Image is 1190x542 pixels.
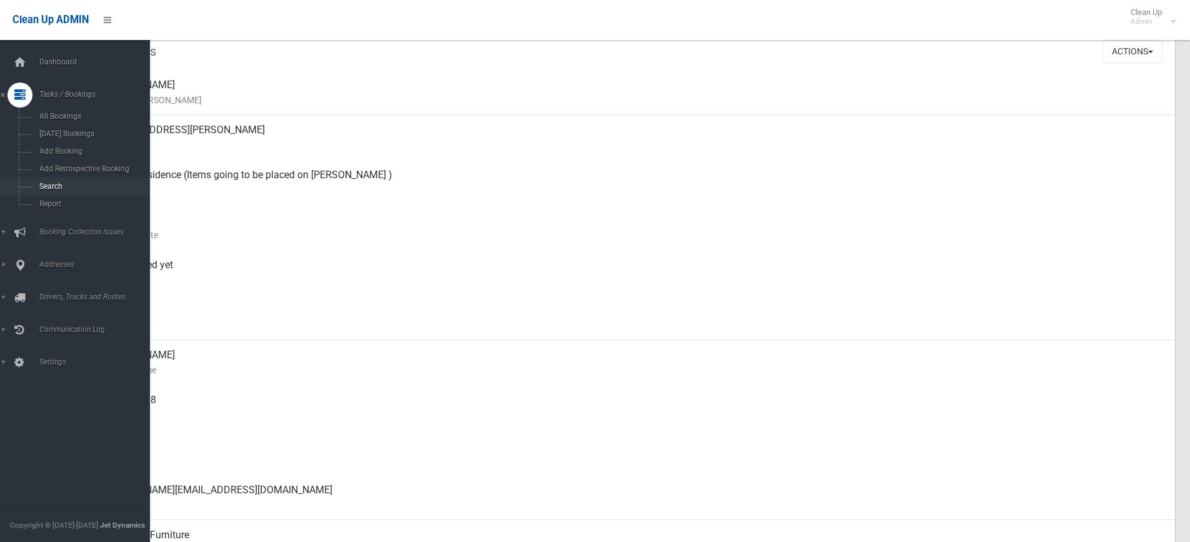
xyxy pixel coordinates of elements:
[12,14,89,26] span: Clean Up ADMIN
[100,475,1165,520] div: [PERSON_NAME][EMAIL_ADDRESS][DOMAIN_NAME]
[100,273,1165,288] small: Collected At
[100,138,1165,153] small: Address
[100,250,1165,295] div: Not collected yet
[100,183,1165,198] small: Pickup Point
[36,325,159,334] span: Communication Log
[55,475,1175,520] a: [PERSON_NAME][EMAIL_ADDRESS][DOMAIN_NAME]Email
[100,295,1165,340] div: [DATE]
[36,260,159,269] span: Addresses
[10,521,98,529] span: Copyright © [DATE]-[DATE]
[100,430,1165,475] div: None given
[100,340,1165,385] div: [PERSON_NAME]
[100,453,1165,468] small: Landline
[36,358,159,366] span: Settings
[36,129,149,138] span: [DATE] Bookings
[1131,17,1162,26] small: Admin
[1103,40,1163,63] button: Actions
[36,147,149,156] span: Add Booking
[36,90,159,99] span: Tasks / Bookings
[36,112,149,121] span: All Bookings
[100,498,1165,513] small: Email
[100,228,1165,243] small: Collection Date
[100,408,1165,423] small: Mobile
[100,115,1165,160] div: [STREET_ADDRESS][PERSON_NAME]
[36,58,159,66] span: Dashboard
[100,385,1165,430] div: 0410537138
[100,160,1165,205] div: Back of Residence (Items going to be placed on [PERSON_NAME] )
[36,182,149,191] span: Search
[36,199,149,208] span: Report
[100,205,1165,250] div: [DATE]
[36,228,159,236] span: Booking Collection Issues
[100,70,1165,115] div: [PERSON_NAME]
[100,363,1165,378] small: Contact Name
[100,521,145,529] strong: Jet Dynamics
[36,293,159,301] span: Drivers, Trucks and Routes
[36,164,149,173] span: Add Retrospective Booking
[100,93,1165,108] small: Name of [PERSON_NAME]
[100,318,1165,333] small: Zone
[1124,8,1174,26] span: Clean Up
